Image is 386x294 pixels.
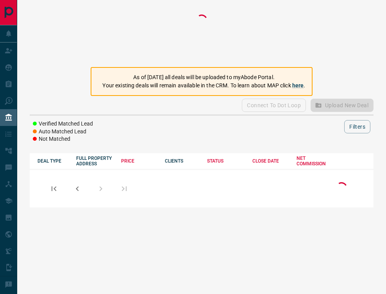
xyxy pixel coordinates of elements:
[252,158,289,164] div: CLOSE DATE
[33,135,93,143] li: Not Matched
[102,81,305,90] p: Your existing deals will remain available in the CRM. To learn about MAP click .
[207,158,245,164] div: STATUS
[292,82,304,89] a: here
[344,120,370,133] button: Filters
[102,73,305,81] p: As of [DATE] all deals will be uploaded to myAbode Portal.
[33,120,93,128] li: Verified Matched Lead
[334,180,349,197] div: Loading
[194,12,209,59] div: Loading
[165,158,199,164] div: CLIENTS
[121,158,157,164] div: PRICE
[297,156,340,166] div: NET COMMISSION
[76,156,113,166] div: FULL PROPERTY ADDRESS
[38,158,68,164] div: DEAL TYPE
[33,128,93,136] li: Auto Matched Lead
